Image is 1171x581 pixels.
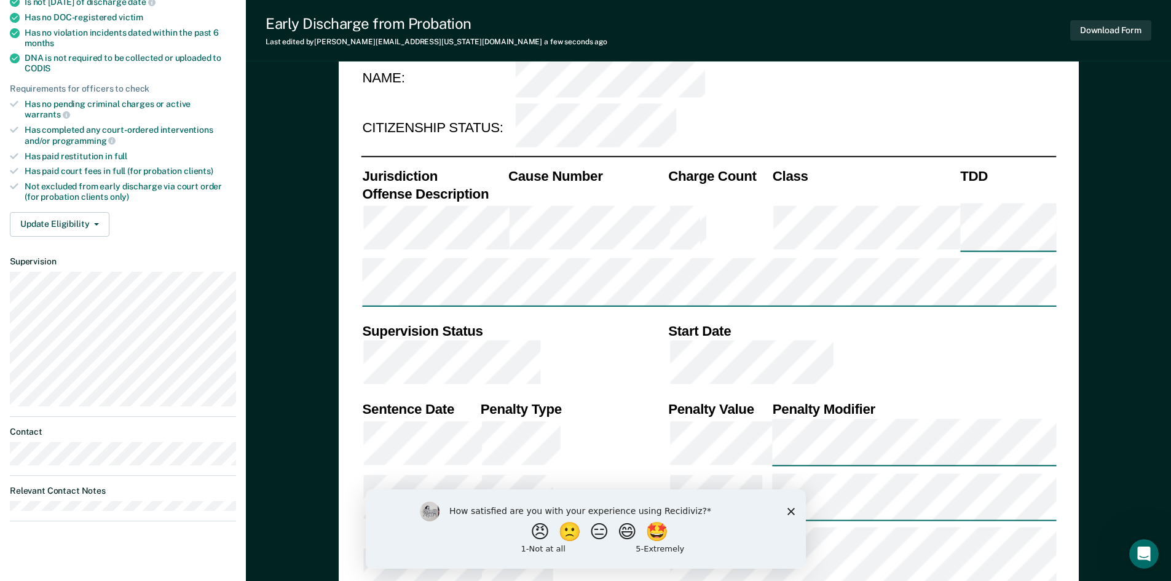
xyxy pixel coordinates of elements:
th: Class [771,167,958,184]
th: Charge Count [667,167,771,184]
th: Offense Description [361,184,507,202]
iframe: Survey by Kim from Recidiviz [366,489,806,569]
span: victim [119,12,143,22]
td: NAME: [361,53,514,103]
span: a few seconds ago [544,38,607,46]
div: Early Discharge from Probation [266,15,607,33]
span: only) [110,192,129,202]
span: warrants [25,109,70,119]
td: CITIZENSHIP STATUS: [361,103,514,154]
button: Update Eligibility [10,212,109,237]
dt: Contact [10,427,236,437]
span: CODIS [25,63,50,73]
span: programming [52,136,116,146]
div: Has no pending criminal charges or active [25,99,236,120]
th: Penalty Type [479,400,666,417]
div: Has paid court fees in full (for probation [25,166,236,176]
th: TDD [959,167,1056,184]
div: Has no violation incidents dated within the past 6 [25,28,236,49]
th: Sentence Date [361,400,479,417]
dt: Relevant Contact Notes [10,486,236,496]
th: Cause Number [507,167,666,184]
span: months [25,38,54,48]
span: clients) [184,166,213,176]
iframe: Intercom live chat [1129,539,1159,569]
th: Penalty Value [667,400,771,417]
span: full [114,151,127,161]
th: Jurisdiction [361,167,507,184]
div: DNA is not required to be collected or uploaded to [25,53,236,74]
th: Start Date [667,322,1056,339]
th: Supervision Status [361,322,667,339]
div: Last edited by [PERSON_NAME][EMAIL_ADDRESS][US_STATE][DOMAIN_NAME] [266,38,607,46]
button: Download Form [1070,20,1151,41]
dt: Supervision [10,256,236,267]
div: Requirements for officers to check [10,84,236,94]
div: Not excluded from early discharge via court order (for probation clients [25,181,236,202]
th: Penalty Modifier [771,400,1056,417]
div: Has completed any court-ordered interventions and/or [25,125,236,146]
div: Has no DOC-registered [25,12,236,23]
div: Has paid restitution in [25,151,236,162]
